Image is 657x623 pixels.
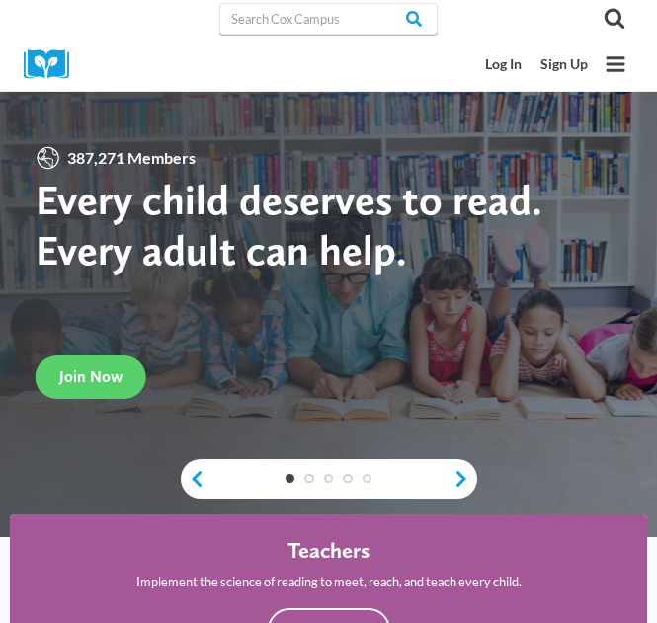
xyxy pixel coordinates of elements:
h4: Teachers [287,538,370,565]
span: 387,271 Members [61,145,203,171]
a: Sign Up [531,47,597,82]
a: previous [181,469,205,488]
a: Join Now [36,355,146,399]
a: Log In [475,47,531,82]
a: 5 [363,474,372,484]
nav: Secondary Mobile Navigation [475,47,597,82]
img: Cox Campus [24,49,83,80]
strong: Every child deserves to read. Every adult can help. [36,175,542,275]
button: Open menu [598,46,633,82]
p: Implement the science of reading to meet, reach, and teach every child. [136,572,522,591]
a: next [453,469,477,488]
span: Join Now [59,367,123,386]
a: 4 [343,474,353,484]
a: 2 [304,474,314,484]
a: 1 [286,474,295,484]
div: content slider buttons [181,459,477,499]
a: 3 [324,474,334,484]
input: Search Cox Campus [219,3,438,35]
